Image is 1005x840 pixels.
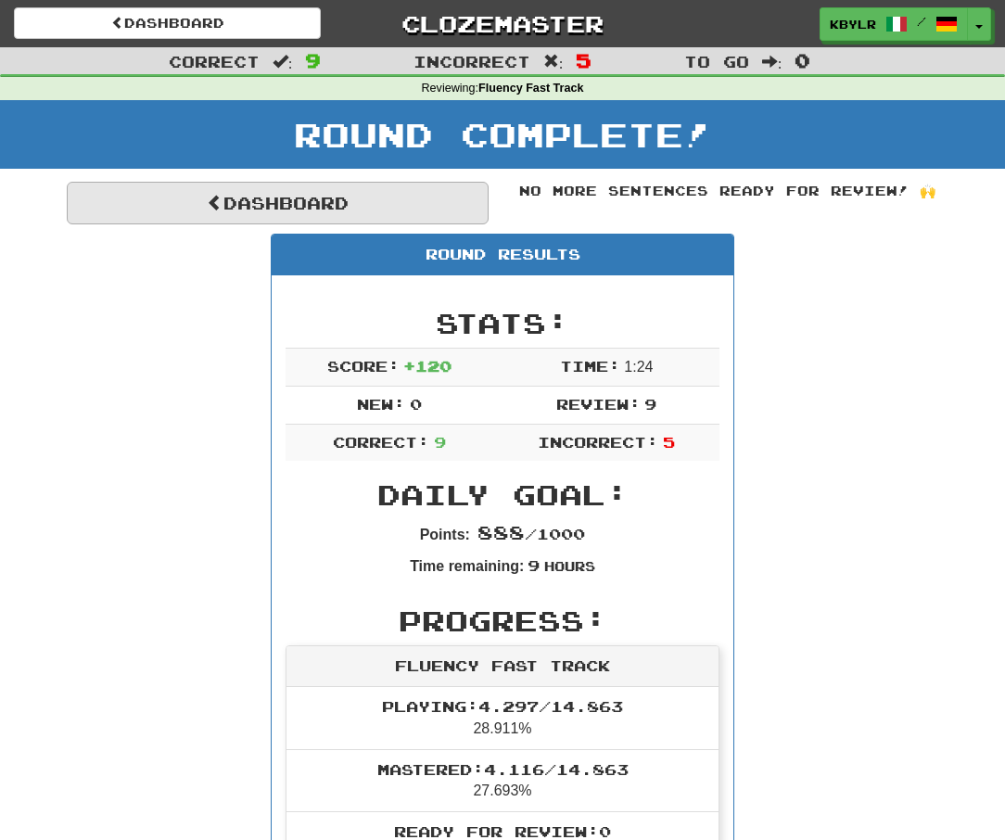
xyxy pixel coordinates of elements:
h2: Stats: [286,308,719,338]
h2: Daily Goal: [286,479,719,510]
span: Correct [169,52,260,70]
a: Clozemaster [349,7,655,40]
div: No more sentences ready for review! 🙌 [516,182,938,200]
a: kbylr / [820,7,968,41]
span: 888 [477,521,525,543]
span: Mastered: 4.116 / 14.863 [377,760,629,778]
span: 9 [305,49,321,71]
span: Review: [556,395,641,413]
span: / [917,15,926,28]
span: New: [357,395,405,413]
span: 9 [528,556,540,574]
div: Round Results [272,235,733,275]
span: Time: [560,357,620,375]
h1: Round Complete! [6,116,999,153]
span: 5 [576,49,592,71]
span: kbylr [830,16,876,32]
strong: Points: [420,527,470,542]
strong: Fluency Fast Track [478,82,583,95]
a: Dashboard [14,7,321,39]
span: Incorrect: [538,433,658,451]
span: 5 [663,433,675,451]
h2: Progress: [286,605,719,636]
span: / 1000 [477,525,585,542]
span: 0 [795,49,810,71]
small: Hours [544,558,595,574]
div: Fluency Fast Track [286,646,719,687]
span: + 120 [403,357,452,375]
span: : [273,54,293,70]
span: Ready for Review: 0 [394,822,611,840]
span: : [543,54,564,70]
a: Dashboard [67,182,489,224]
span: 0 [410,395,422,413]
span: : [762,54,782,70]
span: Score: [327,357,400,375]
span: 1 : 24 [624,359,653,375]
li: 27.693% [286,749,719,813]
li: 28.911% [286,687,719,750]
span: Playing: 4.297 / 14.863 [382,697,623,715]
span: Incorrect [413,52,530,70]
span: To go [684,52,749,70]
span: 9 [644,395,656,413]
span: Correct: [333,433,429,451]
strong: Time remaining: [410,558,524,574]
span: 9 [434,433,446,451]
